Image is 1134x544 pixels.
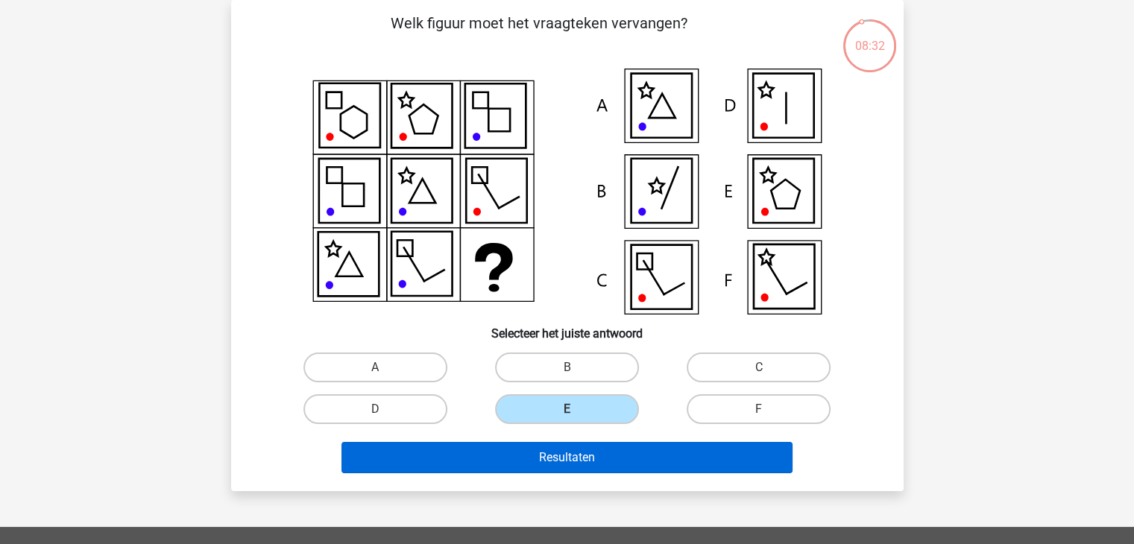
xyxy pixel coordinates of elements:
[303,352,447,382] label: A
[687,394,831,424] label: F
[842,18,898,55] div: 08:32
[495,394,639,424] label: E
[495,352,639,382] label: B
[255,314,880,341] h6: Selecteer het juiste antwoord
[255,12,824,57] p: Welk figuur moet het vraagteken vervangen?
[303,394,447,424] label: D
[687,352,831,382] label: C
[341,442,793,473] button: Resultaten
